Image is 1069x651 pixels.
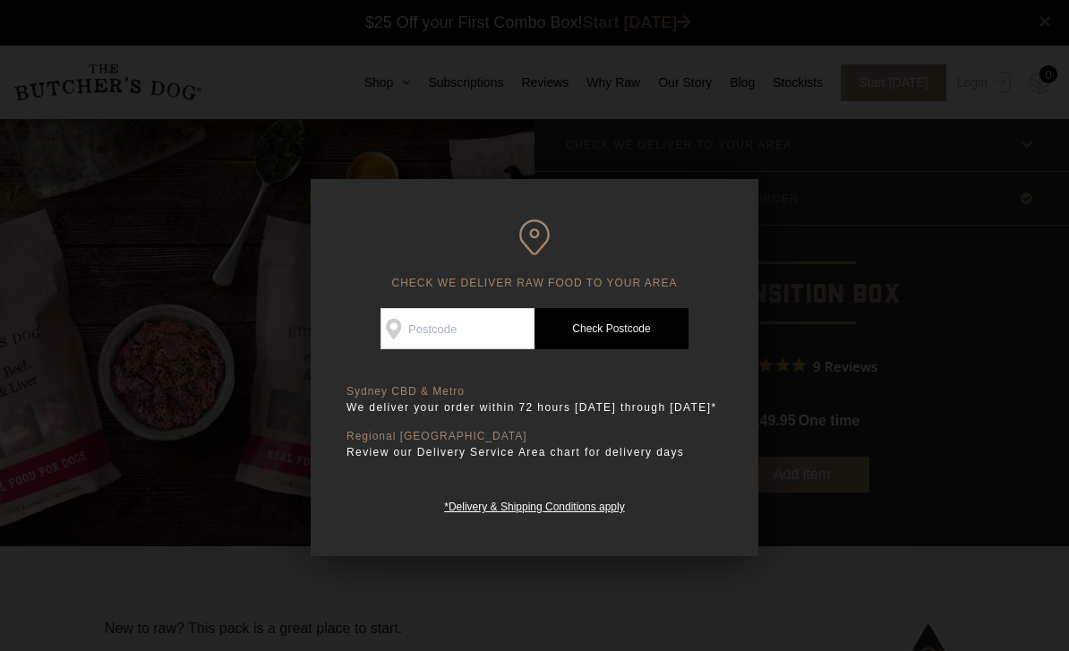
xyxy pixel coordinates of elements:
[346,398,723,416] p: We deliver your order within 72 hours [DATE] through [DATE]*
[534,308,688,349] a: Check Postcode
[346,385,723,398] p: Sydney CBD & Metro
[346,219,723,290] h6: CHECK WE DELIVER RAW FOOD TO YOUR AREA
[346,443,723,461] p: Review our Delivery Service Area chart for delivery days
[381,308,534,349] input: Postcode
[346,430,723,443] p: Regional [GEOGRAPHIC_DATA]
[444,496,624,513] a: *Delivery & Shipping Conditions apply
